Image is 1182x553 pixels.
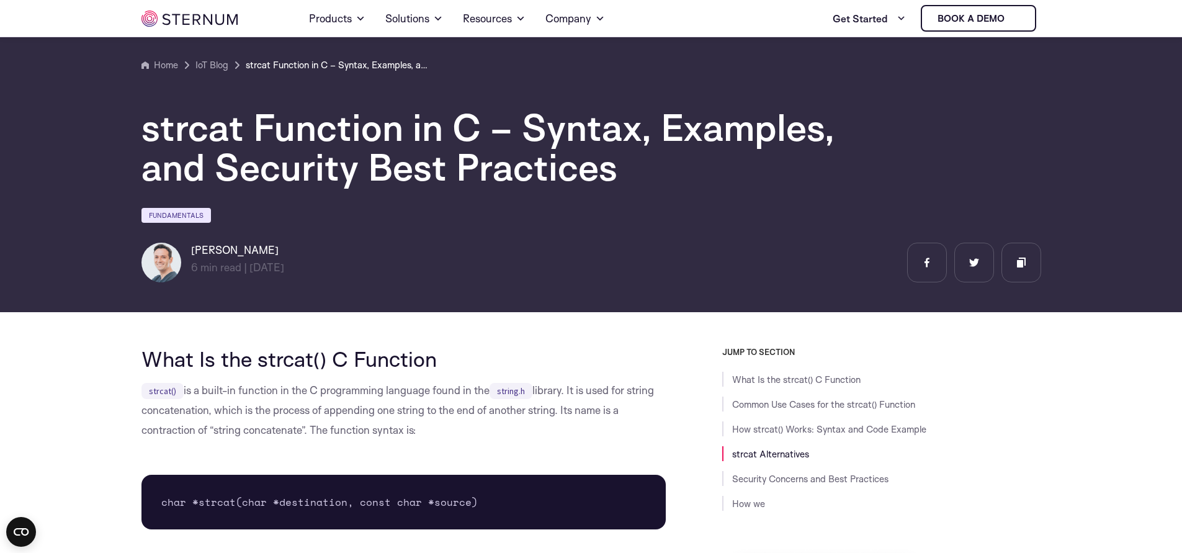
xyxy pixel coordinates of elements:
[141,58,178,73] a: Home
[141,243,181,282] img: Igal Zeifman
[6,517,36,547] button: Open CMP widget
[141,380,666,440] p: is a built-in function in the C programming language found in the library. It is used for string ...
[141,475,666,529] pre: char *strcat(char *destination, const char *source)
[141,347,666,371] h2: What Is the strcat() C Function
[463,1,526,36] a: Resources
[921,5,1036,32] a: Book a demo
[732,423,926,435] a: How strcat() Works: Syntax and Code Example
[732,374,861,385] a: What Is the strcat() C Function
[195,58,228,73] a: IoT Blog
[249,261,284,274] span: [DATE]
[141,383,184,399] code: strcat()
[385,1,443,36] a: Solutions
[141,11,238,27] img: sternum iot
[722,347,1041,357] h3: JUMP TO SECTION
[732,498,765,510] a: How we
[141,107,886,187] h1: strcat Function in C – Syntax, Examples, and Security Best Practices
[246,58,432,73] a: strcat Function in C – Syntax, Examples, and Security Best Practices
[833,6,906,31] a: Get Started
[141,208,211,223] a: Fundamentals
[1010,14,1019,24] img: sternum iot
[191,243,284,258] h6: [PERSON_NAME]
[732,473,889,485] a: Security Concerns and Best Practices
[732,398,915,410] a: Common Use Cases for the strcat() Function
[490,383,532,399] code: string.h
[545,1,605,36] a: Company
[191,261,247,274] span: min read |
[191,261,198,274] span: 6
[309,1,365,36] a: Products
[732,448,809,460] a: strcat Alternatives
